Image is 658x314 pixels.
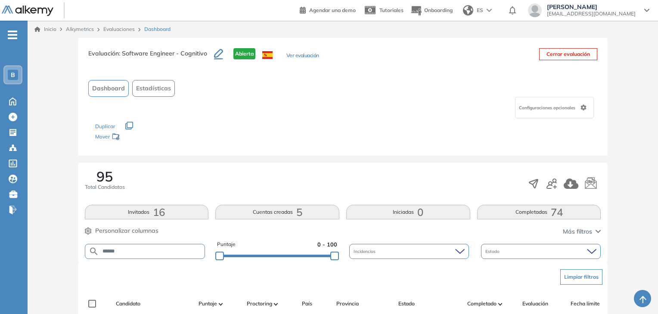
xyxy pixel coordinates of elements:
span: Agendar una demo [309,7,356,13]
span: Más filtros [563,227,592,236]
img: [missing "en.ARROW_ALT" translation] [219,303,223,305]
span: Configuraciones opcionales [519,105,577,111]
img: ESP [262,51,273,59]
button: Completadas74 [477,205,601,219]
span: Tutoriales [379,7,403,13]
span: Duplicar [95,123,115,129]
span: 95 [96,169,113,183]
span: Abierta [233,48,255,59]
button: Limpiar filtros [560,269,602,285]
span: País [302,300,312,308]
span: Onboarding [424,7,453,13]
span: 0 - 100 [317,240,337,249]
span: [PERSON_NAME] [547,3,636,10]
a: Inicio [34,25,56,33]
a: Agendar una demo [300,4,356,15]
span: Candidato [116,300,140,308]
button: Ver evaluación [286,52,319,61]
button: Cuentas creadas5 [215,205,339,219]
div: Configuraciones opcionales [515,97,594,118]
span: B [11,71,15,78]
span: Dashboard [144,25,171,33]
button: Estadísticas [132,80,175,97]
span: Provincia [336,300,359,308]
div: Mover [95,129,181,145]
span: Personalizar columnas [95,226,158,235]
span: Estado [485,248,501,255]
button: Iniciadas0 [346,205,470,219]
img: SEARCH_ALT [89,246,99,257]
button: Más filtros [563,227,601,236]
span: Total Candidatos [85,183,125,191]
a: Evaluaciones [103,26,135,32]
div: Estado [481,244,601,259]
span: Incidencias [354,248,377,255]
span: ES [477,6,483,14]
button: Personalizar columnas [85,226,158,235]
span: Estadísticas [136,84,171,93]
img: Logo [2,6,53,16]
h3: Evaluación [88,48,214,66]
span: Puntaje [199,300,217,308]
img: arrow [487,9,492,12]
span: Fecha límite [571,300,600,308]
button: Dashboard [88,80,129,97]
span: Proctoring [247,300,272,308]
button: Invitados16 [85,205,209,219]
span: [EMAIL_ADDRESS][DOMAIN_NAME] [547,10,636,17]
span: : Software Engineer - Cognitivo [119,49,207,57]
i: - [8,34,17,36]
img: [missing "en.ARROW_ALT" translation] [498,303,503,305]
span: Dashboard [92,84,125,93]
span: Estado [398,300,415,308]
div: Incidencias [349,244,469,259]
span: Evaluación [522,300,548,308]
button: Onboarding [410,1,453,20]
img: world [463,5,473,15]
img: [missing "en.ARROW_ALT" translation] [274,303,278,305]
span: Completado [467,300,497,308]
span: Puntaje [217,240,236,249]
button: Cerrar evaluación [539,48,597,60]
span: Alkymetrics [66,26,94,32]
